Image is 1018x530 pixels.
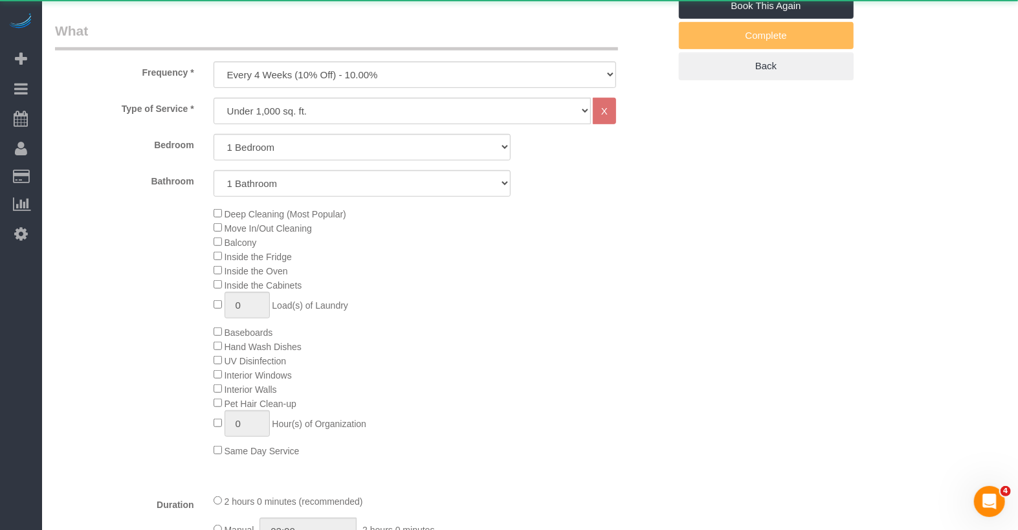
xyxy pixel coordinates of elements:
span: Interior Walls [225,384,277,395]
label: Bathroom [45,170,204,188]
span: Inside the Cabinets [225,280,302,291]
label: Frequency * [45,61,204,79]
span: UV Disinfection [225,356,287,366]
iframe: Intercom live chat [974,486,1005,517]
span: Inside the Fridge [225,252,292,262]
span: Deep Cleaning (Most Popular) [225,209,346,219]
span: 2 hours 0 minutes (recommended) [225,496,363,507]
span: Load(s) of Laundry [272,300,348,311]
span: 4 [1001,486,1011,496]
span: Interior Windows [225,370,292,381]
a: Back [679,52,854,80]
label: Type of Service * [45,98,204,115]
label: Duration [45,494,204,511]
legend: What [55,21,618,50]
label: Bedroom [45,134,204,151]
span: Baseboards [225,327,273,338]
span: Pet Hair Clean-up [225,399,296,409]
span: Inside the Oven [225,266,288,276]
img: Automaid Logo [8,13,34,31]
span: Move In/Out Cleaning [225,223,312,234]
span: Balcony [225,237,257,248]
span: Same Day Service [225,446,300,456]
span: Hand Wash Dishes [225,342,302,352]
span: Hour(s) of Organization [272,419,366,429]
